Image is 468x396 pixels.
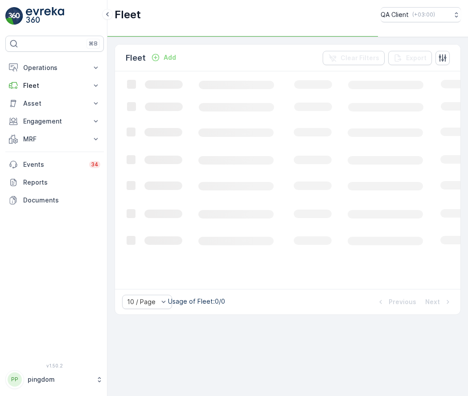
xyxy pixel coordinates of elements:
[23,99,86,108] p: Asset
[375,297,417,307] button: Previous
[5,112,104,130] button: Engagement
[5,370,104,389] button: PPpingdom
[412,11,435,18] p: ( +03:00 )
[5,130,104,148] button: MRF
[424,297,453,307] button: Next
[23,117,86,126] p: Engagement
[23,160,84,169] p: Events
[5,191,104,209] a: Documents
[381,7,461,22] button: QA Client(+03:00)
[5,173,104,191] a: Reports
[23,135,86,144] p: MRF
[341,54,379,62] p: Clear Filters
[323,51,385,65] button: Clear Filters
[5,95,104,112] button: Asset
[406,54,427,62] p: Export
[91,161,99,168] p: 34
[389,297,416,306] p: Previous
[23,63,86,72] p: Operations
[5,7,23,25] img: logo
[126,52,146,64] p: Fleet
[148,52,180,63] button: Add
[388,51,432,65] button: Export
[115,8,141,22] p: Fleet
[425,297,440,306] p: Next
[23,178,100,187] p: Reports
[26,7,64,25] img: logo_light-DOdMpM7g.png
[381,10,409,19] p: QA Client
[5,59,104,77] button: Operations
[23,196,100,205] p: Documents
[23,81,86,90] p: Fleet
[164,53,176,62] p: Add
[168,297,225,306] p: Usage of Fleet : 0/0
[8,372,22,387] div: PP
[5,77,104,95] button: Fleet
[89,40,98,47] p: ⌘B
[5,156,104,173] a: Events34
[5,363,104,368] span: v 1.50.2
[28,375,91,384] p: pingdom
